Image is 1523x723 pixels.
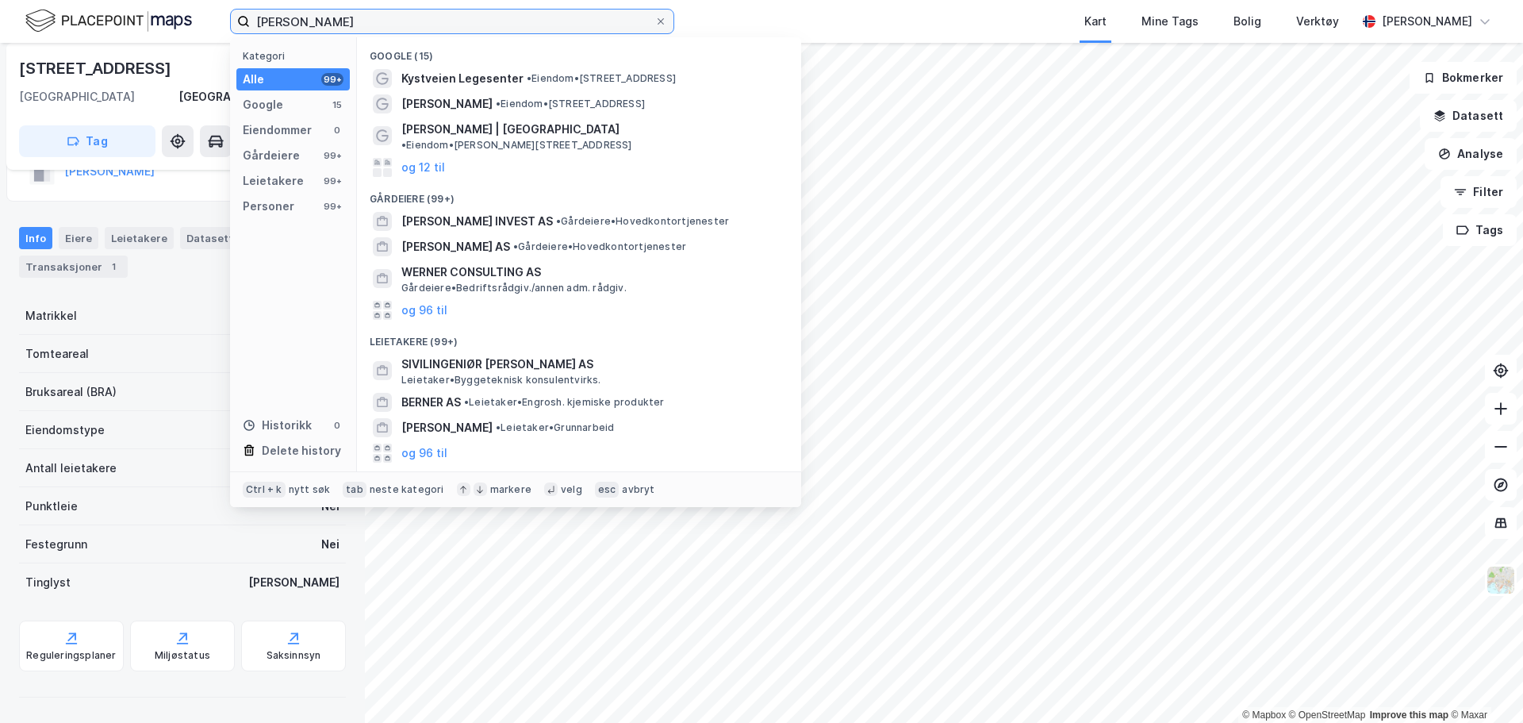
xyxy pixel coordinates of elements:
div: 0 [331,124,343,137]
div: 0 [331,419,343,432]
span: WERNER CONSULTING AS [401,263,782,282]
div: Leietakere [243,171,304,190]
span: • [464,396,469,408]
div: Reguleringsplaner [26,649,116,662]
div: Tomteareal [25,344,89,363]
div: Eiendomstype [25,421,105,440]
div: Leietakere (99+) [357,323,801,352]
div: Punktleie [25,497,78,516]
div: [GEOGRAPHIC_DATA], 27/1371 [178,87,346,106]
div: Bruksareal (BRA) [25,383,117,402]
button: og 96 til [401,444,447,463]
img: logo.f888ab2527a4732fd821a326f86c7f29.svg [25,7,192,35]
span: Eiendom • [STREET_ADDRESS] [527,72,676,85]
button: Datasett [1420,100,1517,132]
div: nytt søk [289,483,331,496]
span: SIVILINGENIØR [PERSON_NAME] AS [401,355,782,374]
span: • [556,215,561,227]
span: [PERSON_NAME] [401,94,493,113]
span: Eiendom • [PERSON_NAME][STREET_ADDRESS] [401,139,632,152]
span: • [401,139,406,151]
a: Improve this map [1370,710,1448,721]
button: Bokmerker [1410,62,1517,94]
div: 99+ [321,200,343,213]
button: Filter [1441,176,1517,208]
span: • [496,98,501,110]
span: Leietaker • Grunnarbeid [496,421,614,434]
button: og 96 til [401,301,447,320]
span: Gårdeiere • Bedriftsrådgiv./annen adm. rådgiv. [401,282,627,294]
button: Analyse [1425,138,1517,170]
div: Nei [321,535,340,554]
div: Tinglyst [25,573,71,592]
span: [PERSON_NAME] INVEST AS [401,212,553,231]
span: [PERSON_NAME] AS [401,237,510,256]
div: [PERSON_NAME] [248,573,340,592]
div: Eiendommer [243,121,312,140]
div: tab [343,482,366,498]
div: Kontrollprogram for chat [1444,647,1523,723]
div: Historikk [243,416,312,435]
span: • [527,72,531,84]
span: • [496,421,501,433]
span: BERNER AS [401,393,461,412]
div: Leietakere [105,227,174,249]
span: Leietaker • Byggeteknisk konsulentvirks. [401,374,601,386]
div: Bolig [1233,12,1261,31]
span: • [513,240,518,252]
button: Tag [19,125,155,157]
div: Google [243,95,283,114]
div: 99+ [321,175,343,187]
div: Alle [243,70,264,89]
div: Matrikkel [25,306,77,325]
div: Datasett [180,227,240,249]
span: [PERSON_NAME] [401,418,493,437]
input: Søk på adresse, matrikkel, gårdeiere, leietakere eller personer [250,10,654,33]
div: 99+ [321,73,343,86]
div: Gårdeiere (99+) [357,180,801,209]
div: Mine Tags [1141,12,1199,31]
div: Transaksjoner [19,256,128,278]
span: Leietaker • Engrosh. kjemiske produkter [464,396,665,409]
a: OpenStreetMap [1289,710,1366,721]
div: [GEOGRAPHIC_DATA] [19,87,135,106]
div: 15 [331,98,343,111]
div: Google (15) [357,37,801,66]
div: Verktøy [1296,12,1339,31]
div: Saksinnsyn [267,649,321,662]
div: esc [595,482,620,498]
button: Tags [1443,214,1517,246]
div: Eiere [59,227,98,249]
div: Festegrunn [25,535,87,554]
span: [PERSON_NAME] | [GEOGRAPHIC_DATA] [401,120,620,139]
span: Gårdeiere • Hovedkontortjenester [556,215,729,228]
button: og 12 til [401,158,445,177]
div: Personer (99+) [357,466,801,494]
span: Kystveien Legesenter [401,69,524,88]
div: Delete history [262,441,341,460]
div: Miljøstatus [155,649,210,662]
div: Kategori [243,50,350,62]
div: 99+ [321,149,343,162]
div: 1 [105,259,121,275]
div: neste kategori [370,483,444,496]
a: Mapbox [1242,710,1286,721]
div: Personer [243,197,294,216]
div: Kart [1084,12,1107,31]
div: Antall leietakere [25,459,117,478]
div: Gårdeiere [243,146,300,165]
div: avbryt [622,483,654,496]
div: velg [561,483,582,496]
div: Ctrl + k [243,482,286,498]
div: [PERSON_NAME] [1382,12,1472,31]
iframe: Chat Widget [1444,647,1523,723]
div: [STREET_ADDRESS] [19,56,175,81]
img: Z [1486,565,1516,595]
div: markere [490,483,531,496]
span: Eiendom • [STREET_ADDRESS] [496,98,645,110]
span: Gårdeiere • Hovedkontortjenester [513,240,686,253]
div: Info [19,227,52,249]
